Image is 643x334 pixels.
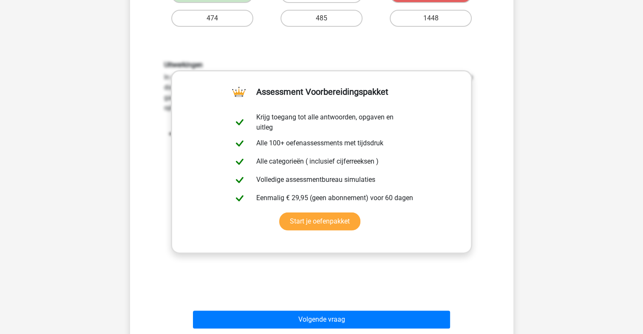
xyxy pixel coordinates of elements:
[279,212,360,230] a: Start je oefenpakket
[280,10,363,27] label: 485
[390,10,472,27] label: 1448
[164,61,479,69] h6: Uitwerkingen
[158,61,486,231] div: In deze reeks vind je het tweede getal door het eerste getal *2 te doen. Het derde getal in de re...
[171,10,253,27] label: 474
[193,311,450,328] button: Volgende vraag
[168,120,187,144] tspan: -2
